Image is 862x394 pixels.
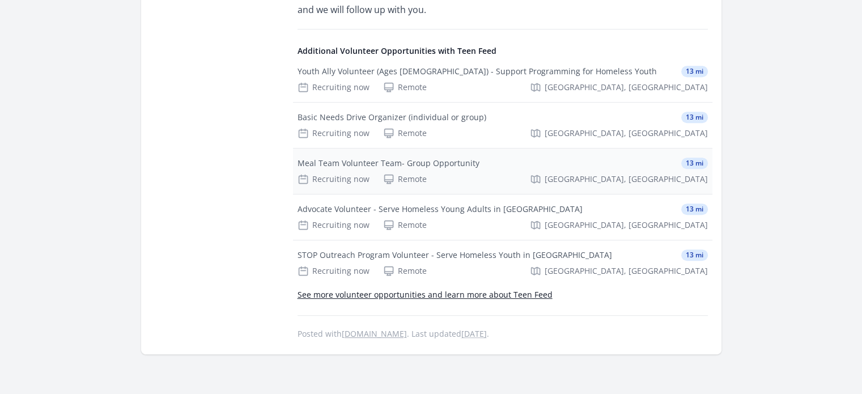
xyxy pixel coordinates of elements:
div: Recruiting now [298,82,370,93]
a: See more volunteer opportunities and learn more about Teen Feed [298,289,553,300]
div: Meal Team Volunteer Team- Group Opportunity [298,158,479,169]
div: Basic Needs Drive Organizer (individual or group) [298,112,486,123]
div: Advocate Volunteer - Serve Homeless Young Adults in [GEOGRAPHIC_DATA] [298,204,583,215]
a: Meal Team Volunteer Team- Group Opportunity 13 mi Recruiting now Remote [GEOGRAPHIC_DATA], [GEOGR... [293,149,712,194]
div: Remote [383,82,427,93]
span: [GEOGRAPHIC_DATA], [GEOGRAPHIC_DATA] [545,219,708,231]
abbr: Fri, May 26, 2023 7:13 PM [461,328,487,339]
span: 13 mi [681,249,708,261]
div: Recruiting now [298,173,370,185]
a: Advocate Volunteer - Serve Homeless Young Adults in [GEOGRAPHIC_DATA] 13 mi Recruiting now Remote... [293,194,712,240]
a: STOP Outreach Program Volunteer - Serve Homeless Youth in [GEOGRAPHIC_DATA] 13 mi Recruiting now ... [293,240,712,286]
span: [GEOGRAPHIC_DATA], [GEOGRAPHIC_DATA] [545,265,708,277]
div: Remote [383,265,427,277]
span: 13 mi [681,112,708,123]
p: Posted with . Last updated . [298,329,708,338]
a: Basic Needs Drive Organizer (individual or group) 13 mi Recruiting now Remote [GEOGRAPHIC_DATA], ... [293,103,712,148]
div: Remote [383,173,427,185]
span: [GEOGRAPHIC_DATA], [GEOGRAPHIC_DATA] [545,173,708,185]
span: 13 mi [681,204,708,215]
div: Remote [383,128,427,139]
div: Recruiting now [298,265,370,277]
div: Recruiting now [298,219,370,231]
a: [DOMAIN_NAME] [342,328,407,339]
div: Recruiting now [298,128,370,139]
span: 13 mi [681,158,708,169]
div: Remote [383,219,427,231]
span: [GEOGRAPHIC_DATA], [GEOGRAPHIC_DATA] [545,128,708,139]
div: STOP Outreach Program Volunteer - Serve Homeless Youth in [GEOGRAPHIC_DATA] [298,249,612,261]
span: 13 mi [681,66,708,77]
span: [GEOGRAPHIC_DATA], [GEOGRAPHIC_DATA] [545,82,708,93]
h4: Additional Volunteer Opportunities with Teen Feed [298,45,708,57]
a: Youth Ally Volunteer (Ages [DEMOGRAPHIC_DATA]) - Support Programming for Homeless Youth 13 mi Rec... [293,57,712,102]
div: Youth Ally Volunteer (Ages [DEMOGRAPHIC_DATA]) - Support Programming for Homeless Youth [298,66,657,77]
